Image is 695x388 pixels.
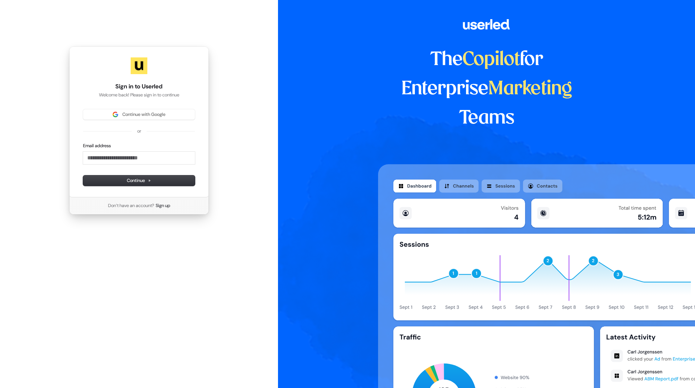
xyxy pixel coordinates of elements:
span: Copilot [463,51,520,69]
h1: The for Enterprise Teams [378,45,595,133]
span: Continue with Google [122,111,165,118]
span: Don’t have an account? [108,203,154,209]
label: Email address [83,143,111,149]
img: Userled [131,57,147,74]
img: Sign in with Google [113,112,118,117]
p: or [137,128,141,134]
span: Marketing [488,80,572,98]
a: Sign up [156,203,170,209]
h1: Sign in to Userled [83,82,195,91]
button: Continue [83,175,195,186]
button: Sign in with GoogleContinue with Google [83,109,195,120]
span: Continue [127,177,151,184]
p: Welcome back! Please sign in to continue [83,92,195,98]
